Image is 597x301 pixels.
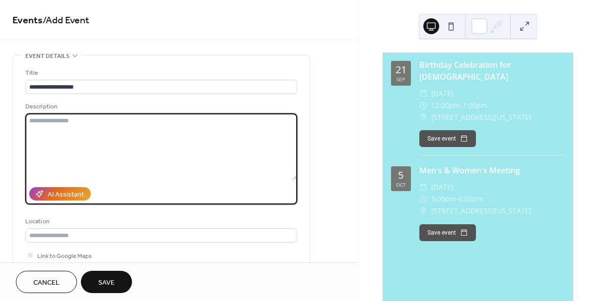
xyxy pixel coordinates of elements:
div: ​ [419,205,427,217]
div: AI Assistant [48,190,84,200]
div: ​ [419,100,427,111]
span: 5:00pm [431,193,456,205]
span: Event details [25,51,69,61]
span: 1:00pm [463,100,487,111]
button: AI Assistant [29,187,91,201]
span: [STREET_ADDRESS][US_STATE] [431,205,531,217]
span: - [456,193,459,205]
span: [DATE] [431,88,454,100]
a: Events [12,11,43,30]
span: - [460,100,463,111]
span: Cancel [33,278,60,288]
button: Save [81,271,132,293]
span: Save [98,278,115,288]
div: Location [25,216,295,227]
div: ​ [419,88,427,100]
div: 5 [398,170,403,180]
div: Description [25,101,295,112]
div: Birthday Celebration for [DEMOGRAPHIC_DATA] [419,59,565,83]
span: [STREET_ADDRESS][US_STATE] [431,111,531,123]
div: ​ [419,111,427,123]
button: Save event [419,130,476,147]
button: Cancel [16,271,77,293]
div: 21 [396,65,406,75]
div: ​ [419,193,427,205]
div: Oct [396,182,406,187]
span: Link to Google Maps [37,251,92,261]
div: ​ [419,181,427,193]
span: 12:00pm [431,100,460,111]
button: Save event [419,224,476,241]
span: [DATE] [431,181,454,193]
div: Title [25,68,295,78]
div: Sep [397,77,405,82]
div: Men's & Women's Meeting [419,164,565,176]
span: / Add Event [43,11,89,30]
span: 6:00pm [459,193,483,205]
